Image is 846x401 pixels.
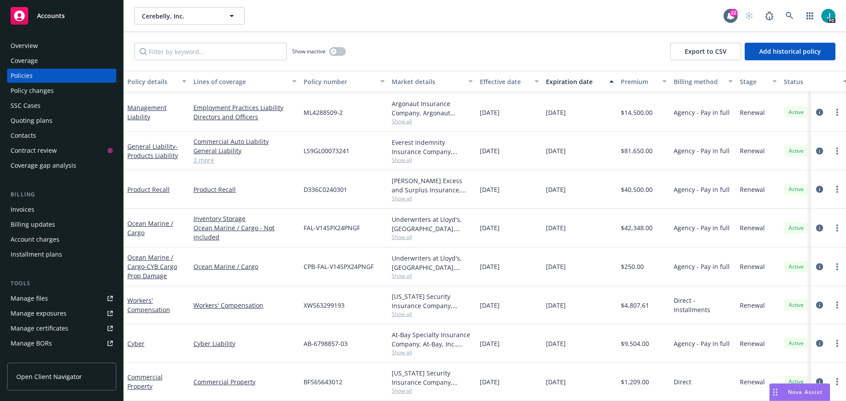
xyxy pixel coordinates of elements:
span: $1,209.00 [621,377,649,386]
input: Filter by keyword... [134,43,287,60]
a: Contract review [7,143,116,158]
span: XWS63299193 [304,301,345,310]
span: [DATE] [546,185,566,194]
span: CPB-FAL-V14SPX24PNGF [304,262,374,271]
span: Agency - Pay in full [674,146,730,155]
a: 2 more [193,155,297,165]
a: Commercial Property [127,373,163,390]
span: Open Client Navigator [16,372,82,381]
span: Manage exposures [7,306,116,320]
span: [DATE] [546,223,566,232]
span: [DATE] [480,339,500,348]
button: Expiration date [542,71,617,92]
div: Stage [740,77,767,86]
div: Lines of coverage [193,77,287,86]
a: Workers' Compensation [127,296,170,314]
div: Contacts [11,129,36,143]
div: Policy details [127,77,177,86]
span: Active [787,378,805,386]
span: Agency - Pay in full [674,223,730,232]
div: [PERSON_NAME] Excess and Surplus Insurance, Inc., [PERSON_NAME] Group, CRC Group [392,176,473,195]
span: Renewal [740,339,765,348]
span: - CYB Cargo Prop Damage [127,262,177,280]
a: Commercial Auto Liability [193,137,297,146]
a: Report a Bug [761,7,778,25]
a: circleInformation [814,107,825,118]
span: $42,348.00 [621,223,653,232]
a: more [832,223,842,233]
a: Employment Practices Liability [193,103,297,112]
span: Agency - Pay in full [674,185,730,194]
a: Account charges [7,232,116,246]
a: Policy changes [7,84,116,98]
div: Coverage gap analysis [11,158,76,173]
a: circleInformation [814,338,825,349]
a: Policies [7,69,116,83]
button: Effective date [476,71,542,92]
button: Premium [617,71,670,92]
span: [DATE] [480,223,500,232]
span: $4,807.61 [621,301,649,310]
div: Summary of insurance [11,351,78,365]
button: Export to CSV [670,43,741,60]
span: Agency - Pay in full [674,339,730,348]
span: [DATE] [480,108,500,117]
div: Effective date [480,77,529,86]
div: Expiration date [546,77,604,86]
span: Accounts [37,12,65,19]
a: Management Liability [127,103,167,121]
a: Workers' Compensation [193,301,297,310]
a: Cyber [127,339,145,348]
a: circleInformation [814,376,825,387]
span: [DATE] [480,262,500,271]
span: D336C0240301 [304,185,347,194]
a: Ocean Marine / Cargo - Not included [193,223,297,242]
span: $14,500.00 [621,108,653,117]
span: $40,500.00 [621,185,653,194]
span: $81,650.00 [621,146,653,155]
a: Quoting plans [7,114,116,128]
span: [DATE] [480,301,500,310]
a: Inventory Storage [193,214,297,223]
div: [US_STATE] Security Insurance Company, Liberty Mutual [392,368,473,387]
div: Everest Indemnity Insurance Company, Everest, CRC Group [392,138,473,156]
span: Nova Assist [788,388,823,396]
button: Stage [736,71,780,92]
button: Lines of coverage [190,71,300,92]
div: Premium [621,77,657,86]
span: [DATE] [480,185,500,194]
a: Installment plans [7,247,116,261]
a: Contacts [7,129,116,143]
button: Market details [388,71,476,92]
button: Billing method [670,71,736,92]
div: Manage files [11,291,48,305]
a: Commercial Property [193,377,297,386]
span: ML4288509-2 [304,108,343,117]
div: Billing [7,190,116,199]
a: Accounts [7,4,116,28]
span: AB-6798857-03 [304,339,348,348]
a: Ocean Marine / Cargo [127,253,177,280]
button: Add historical policy [745,43,835,60]
a: Switch app [801,7,819,25]
a: Start snowing [740,7,758,25]
a: circleInformation [814,184,825,195]
a: Search [781,7,798,25]
div: At-Bay Specialty Insurance Company, At-Bay, Inc., Limit [392,330,473,349]
a: Manage certificates [7,321,116,335]
span: $250.00 [621,262,644,271]
span: LS9GL00073241 [304,146,349,155]
a: Product Recall [127,185,170,194]
div: [US_STATE] Security Insurance Company, Liberty Mutual [392,292,473,310]
a: Ocean Marine / Cargo [127,219,173,237]
span: Show all [392,195,473,202]
div: Coverage [11,54,38,68]
span: [DATE] [546,301,566,310]
span: Active [787,108,805,116]
div: Contract review [11,143,57,158]
a: more [832,184,842,195]
div: Account charges [11,232,59,246]
span: Show all [392,233,473,241]
a: circleInformation [814,300,825,310]
span: Renewal [740,301,765,310]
